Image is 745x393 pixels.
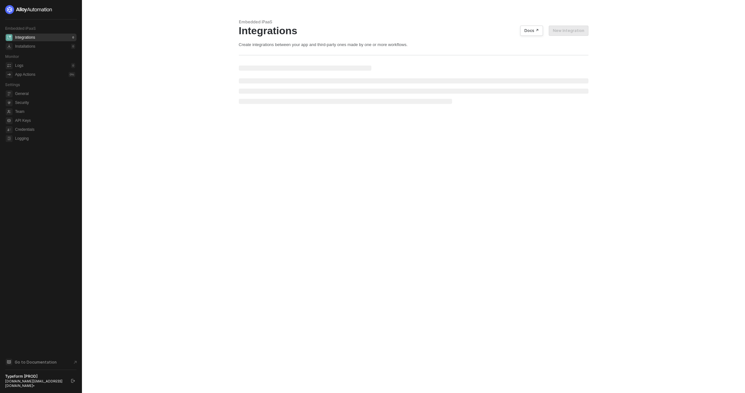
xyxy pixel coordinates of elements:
[15,135,75,142] span: Logging
[15,90,75,98] span: General
[6,135,12,142] span: logging
[6,71,12,78] span: icon-app-actions
[72,359,78,365] span: document-arrow
[5,5,53,14] img: logo
[239,42,588,47] div: Create integrations between your app and third-party ones made by one or more workflows.
[239,25,588,37] div: Integrations
[5,54,19,59] span: Monitor
[71,35,75,40] div: 0
[15,108,75,115] span: Team
[6,99,12,106] span: security
[5,82,20,87] span: Settings
[5,379,65,388] div: [DOMAIN_NAME][EMAIL_ADDRESS][DOMAIN_NAME] •
[5,26,36,31] span: Embedded iPaaS
[15,117,75,124] span: API Keys
[15,35,35,40] div: Integrations
[15,359,57,365] span: Go to Documentation
[6,43,12,50] span: installations
[6,62,12,69] span: icon-logs
[6,126,12,133] span: credentials
[520,26,543,36] button: Docs ↗
[15,126,75,133] span: Credentials
[6,90,12,97] span: general
[69,72,75,77] div: 0 %
[6,117,12,124] span: api-key
[524,28,539,33] div: Docs ↗
[71,44,75,49] div: 0
[71,63,75,68] div: 0
[5,374,65,379] div: Typeform [PROD]
[5,5,77,14] a: logo
[6,108,12,115] span: team
[15,72,35,77] div: App Actions
[5,358,77,366] a: Knowledge Base
[549,26,588,36] button: New Integration
[15,99,75,106] span: Security
[15,44,35,49] div: Installations
[6,359,12,365] span: documentation
[71,379,75,383] span: logout
[239,19,588,25] div: Embedded iPaaS
[6,34,12,41] span: integrations
[15,63,23,68] div: Logs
